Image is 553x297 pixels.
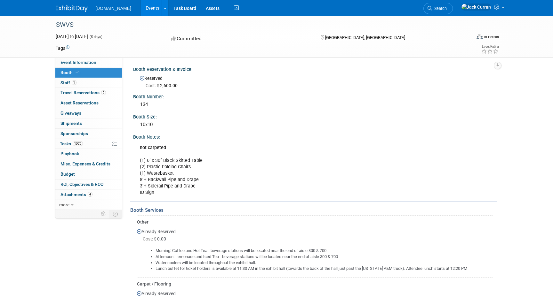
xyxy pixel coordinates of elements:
[101,90,106,95] span: 2
[55,118,122,128] a: Shipments
[56,45,69,51] td: Tags
[56,34,88,39] span: [DATE] [DATE]
[59,202,69,207] span: more
[89,35,102,39] span: (5 days)
[60,131,88,136] span: Sponsorships
[60,70,80,75] span: Booth
[433,33,499,43] div: Event Format
[88,192,92,197] span: 4
[55,169,122,179] a: Budget
[143,236,157,241] span: Cost: $
[60,121,82,126] span: Shipments
[133,112,497,120] div: Booth Size:
[55,78,122,88] a: Staff1
[169,33,310,44] div: Committed
[133,65,497,72] div: Booth Reservation & Invoice:
[56,5,88,12] img: ExhibitDay
[60,161,110,166] span: Misc. Expenses & Credits
[55,57,122,67] a: Event Information
[146,83,180,88] span: 2,600.00
[60,110,81,116] span: Giveaways
[146,83,160,88] span: Cost: $
[325,35,405,40] span: [GEOGRAPHIC_DATA], [GEOGRAPHIC_DATA]
[138,120,493,130] div: 10x10
[432,6,447,11] span: Search
[60,192,92,197] span: Attachments
[55,179,122,189] a: ROI, Objectives & ROO
[60,80,76,85] span: Staff
[60,151,79,156] span: Playbook
[60,141,83,146] span: Tasks
[137,281,493,287] div: Carpet / Flooring
[60,182,103,187] span: ROI, Objectives & ROO
[55,139,122,149] a: Tasks100%
[60,60,96,65] span: Event Information
[60,90,106,95] span: Travel Reservations
[60,171,75,177] span: Budget
[138,73,493,89] div: Reserved
[156,254,493,260] li: Afternoon: Lemonade and Iced Tea - beverage stations will be located near the end of aisle 300 & 700
[130,207,497,214] div: Booth Services
[98,210,109,218] td: Personalize Event Tab Strip
[95,6,131,11] span: [DOMAIN_NAME]
[55,190,122,200] a: Attachments4
[109,210,122,218] td: Toggle Event Tabs
[143,236,169,241] span: 0.00
[156,266,493,272] li: Lunch buffet for ticket holders is available at 11:30 AM in the exhibit hall (towards the back of...
[484,34,499,39] div: In-Person
[140,145,166,150] b: not carpeted
[137,219,493,225] div: Other
[477,34,483,39] img: Format-Inperson.png
[138,100,493,110] div: 134
[60,100,99,105] span: Asset Reservations
[133,92,497,100] div: Booth Number:
[69,34,75,39] span: to
[55,159,122,169] a: Misc. Expenses & Credits
[137,225,493,271] div: Already Reserved
[481,45,499,48] div: Event Rating
[54,19,461,31] div: SWVS
[156,260,493,266] li: Water coolers will be located throughout the exhibit hall.
[55,149,122,159] a: Playbook
[423,3,453,14] a: Search
[72,80,76,85] span: 1
[461,4,491,11] img: Jack Curran
[73,141,83,146] span: 100%
[156,248,493,254] li: Morning: Coffee and Hot Tea - beverage stations will be located near the end of aisle 300 & 700
[76,71,79,74] i: Booth reservation complete
[55,200,122,210] a: more
[55,129,122,139] a: Sponsorships
[55,68,122,78] a: Booth
[55,98,122,108] a: Asset Reservations
[55,88,122,98] a: Travel Reservations2
[133,132,497,140] div: Booth Notes:
[135,141,426,199] div: (1) 6’ x 30” Black Skirted Table (2) Plastic Folding Chairs (1) Wastebasket 8’H Backwall Pipe and...
[55,108,122,118] a: Giveaways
